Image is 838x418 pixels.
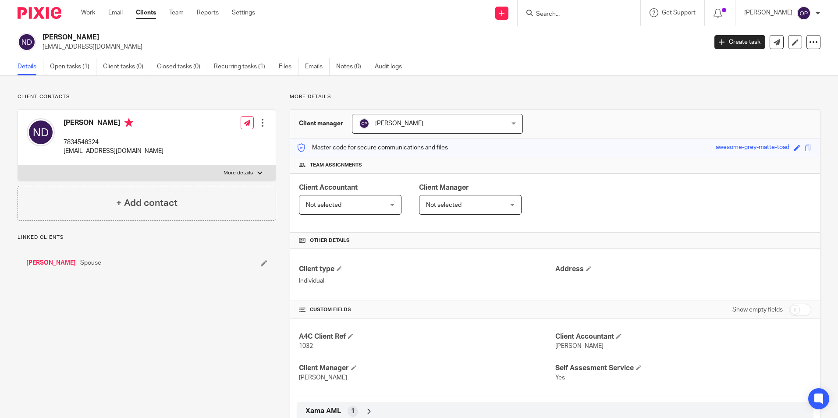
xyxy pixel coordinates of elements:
[232,8,255,17] a: Settings
[80,259,101,267] span: Spouse
[744,8,792,17] p: [PERSON_NAME]
[18,33,36,51] img: svg%3E
[116,196,178,210] h4: + Add contact
[375,58,408,75] a: Audit logs
[103,58,150,75] a: Client tasks (0)
[351,407,355,416] span: 1
[64,118,163,129] h4: [PERSON_NAME]
[157,58,207,75] a: Closed tasks (0)
[27,118,55,146] img: svg%3E
[18,93,276,100] p: Client contacts
[290,93,820,100] p: More details
[43,33,569,42] h2: [PERSON_NAME]
[197,8,219,17] a: Reports
[797,6,811,20] img: svg%3E
[299,364,555,373] h4: Client Manager
[299,276,555,285] p: Individual
[297,143,448,152] p: Master code for secure communications and files
[64,138,163,147] p: 7834546324
[359,118,369,129] img: svg%3E
[124,118,133,127] i: Primary
[108,8,123,17] a: Email
[555,343,604,349] span: [PERSON_NAME]
[716,143,789,153] div: awesome-grey-matte-toad
[18,234,276,241] p: Linked clients
[310,237,350,244] span: Other details
[136,8,156,17] a: Clients
[64,147,163,156] p: [EMAIL_ADDRESS][DOMAIN_NAME]
[299,119,343,128] h3: Client manager
[662,10,696,16] span: Get Support
[555,265,811,274] h4: Address
[555,332,811,341] h4: Client Accountant
[555,364,811,373] h4: Self Assesment Service
[224,170,253,177] p: More details
[426,202,462,208] span: Not selected
[43,43,701,51] p: [EMAIL_ADDRESS][DOMAIN_NAME]
[419,184,469,191] span: Client Manager
[299,306,555,313] h4: CUSTOM FIELDS
[299,332,555,341] h4: A4C Client Ref
[299,375,347,381] span: [PERSON_NAME]
[305,407,341,416] span: Xama AML
[299,265,555,274] h4: Client type
[26,259,76,267] a: [PERSON_NAME]
[305,58,330,75] a: Emails
[375,120,423,127] span: [PERSON_NAME]
[214,58,272,75] a: Recurring tasks (1)
[336,58,368,75] a: Notes (0)
[732,305,783,314] label: Show empty fields
[50,58,96,75] a: Open tasks (1)
[169,8,184,17] a: Team
[279,58,298,75] a: Files
[555,375,565,381] span: Yes
[299,343,313,349] span: 1032
[299,184,358,191] span: Client Accountant
[18,7,61,19] img: Pixie
[18,58,43,75] a: Details
[306,202,341,208] span: Not selected
[81,8,95,17] a: Work
[535,11,614,18] input: Search
[310,162,362,169] span: Team assignments
[714,35,765,49] a: Create task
